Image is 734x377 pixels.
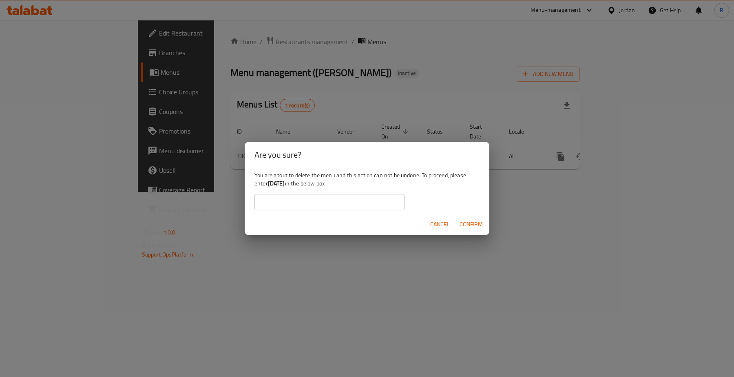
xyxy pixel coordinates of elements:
[245,168,489,214] div: You are about to delete the menu and this action can not be undone. To proceed, please enter in t...
[456,217,486,232] button: Confirm
[460,219,483,230] span: Confirm
[254,148,480,161] h2: Are you sure?
[427,217,453,232] button: Cancel
[268,178,285,189] b: [DATE]
[430,219,450,230] span: Cancel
